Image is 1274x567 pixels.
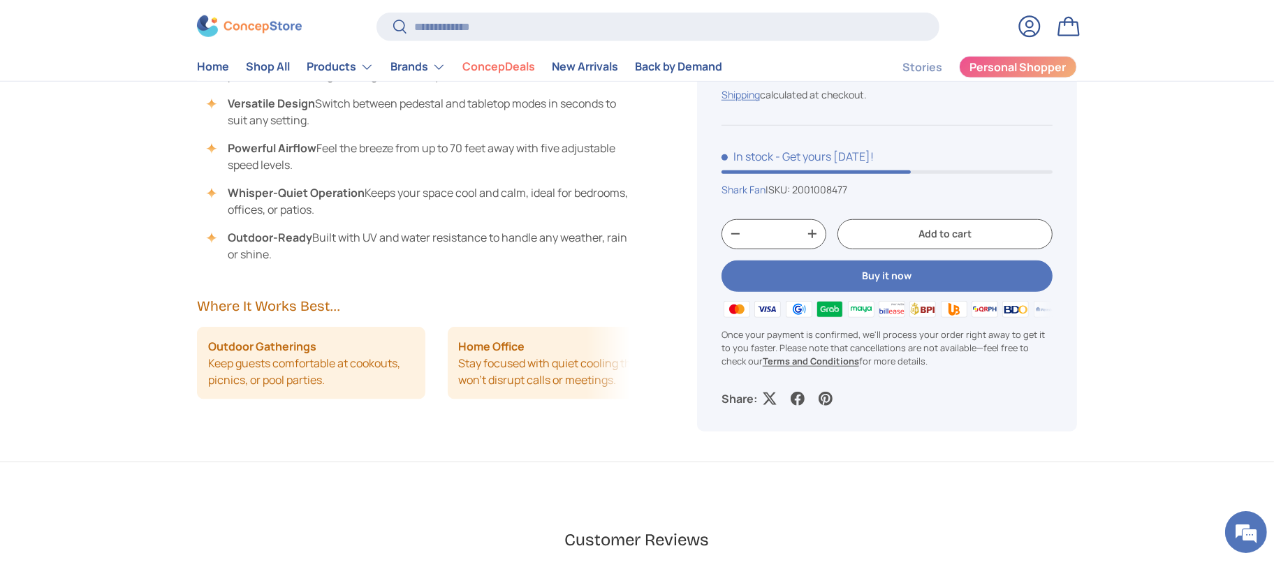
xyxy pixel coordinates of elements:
[768,183,790,196] span: SKU:
[792,183,847,196] span: 2001008477
[1000,299,1031,320] img: bdo
[211,229,630,263] li: Built with UV and water resistance to handle any weather, rain or shine.
[814,299,845,320] img: grabpay
[197,327,425,399] li: Keep guests comfortable at cookouts, picnics, or pool parties.
[197,296,630,316] h2: Where It Works Best...
[211,95,630,128] li: Switch between pedestal and tabletop modes in seconds to suit any setting.
[228,230,312,245] strong: Outdoor-Ready
[763,355,859,368] a: Terms and Conditions
[73,78,235,96] div: Chat with us now
[784,299,814,320] img: gcash
[635,53,722,80] a: Back by Demand
[462,53,535,80] a: ConcepDeals
[969,299,1000,320] img: qrph
[228,185,365,200] strong: Whisper-Quiet Operation
[959,55,1077,78] a: Personal Shopper
[228,140,316,156] strong: Powerful Airflow
[722,299,752,320] img: master
[197,52,722,80] nav: Primary
[722,88,1053,103] div: calculated at checkout.
[845,299,876,320] img: maya
[877,299,907,320] img: billease
[722,391,757,408] p: Share:
[229,529,1045,552] h2: Customer Reviews
[752,299,783,320] img: visa
[766,183,847,196] span: |
[229,7,263,40] div: Minimize live chat window
[211,140,630,173] li: Feel the breeze from up to 70 feet away with five adjustable speed levels.
[211,184,630,218] li: Keeps your space cool and calm, ideal for bedrooms, offices, or patios.
[552,53,618,80] a: New Arrivals
[722,183,766,196] a: Shark Fan
[938,299,969,320] img: ubp
[722,56,835,84] strong: ₱14,995.00
[722,328,1053,369] p: Once your payment is confirmed, we'll process your order right away to get it to you faster. Plea...
[81,176,193,317] span: We're online!
[722,260,1053,292] button: Buy it now
[722,149,773,164] span: In stock
[869,52,1077,80] nav: Secondary
[298,52,382,80] summary: Products
[382,52,454,80] summary: Brands
[246,53,290,80] a: Shop All
[228,96,315,111] strong: Versatile Design
[902,53,942,80] a: Stories
[970,61,1067,73] span: Personal Shopper
[208,338,316,355] strong: Outdoor Gatherings
[775,149,874,164] p: - Get yours [DATE]!
[907,299,938,320] img: bpi
[1032,299,1062,320] img: metrobank
[837,219,1053,249] button: Add to cart
[722,89,760,102] a: Shipping
[448,327,676,399] li: Stay focused with quiet cooling that won’t disrupt calls or meetings.
[197,53,229,80] a: Home
[197,15,302,37] img: ConcepStore
[459,338,525,355] strong: Home Office
[7,381,266,430] textarea: Type your message and hit 'Enter'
